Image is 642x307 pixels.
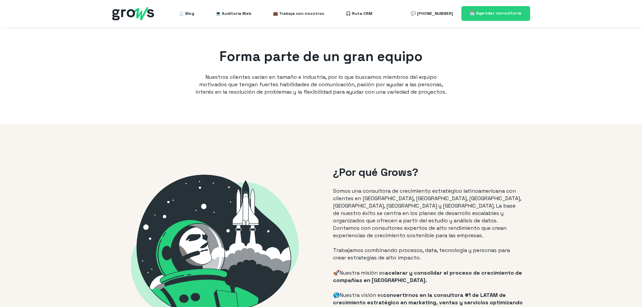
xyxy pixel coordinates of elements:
span: 🌎 [333,291,340,299]
a: 🧾 Blog [179,7,194,20]
h2: ¿Por qué Grows? [333,165,523,180]
p: 🚀Nuestra misión es [333,269,523,284]
p: Somos una consultora de crecimiento estratégico latinoamericana con clientes en [GEOGRAPHIC_DATA]... [333,187,523,239]
p: Nuestros clientes varían en tamaño e industria, por lo que buscamos miembros del equipo motivados... [193,73,449,96]
a: 💼 Trabaja con nosotros [273,7,324,20]
span: acelerar y consolidar el proceso de crecimiento de compañías en [GEOGRAPHIC_DATA]. [333,269,522,284]
p: Trabajamos combinando procesos, data, tecnología y personas para crear estrategias de alto impacto. [333,247,523,262]
a: 🗓️ Agendar consultoría [461,6,530,21]
img: grows - hubspot [112,7,154,20]
a: 💻 Auditoría Web [216,7,251,20]
span: Nuestra visión es [340,291,383,299]
a: 💬 [PHONE_NUMBER] [411,7,453,20]
h1: Forma parte de un gran equipo [193,47,449,66]
a: 🎧 Ruta CRM [346,7,372,20]
span: 🗓️ Agendar consultoría [470,10,522,16]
